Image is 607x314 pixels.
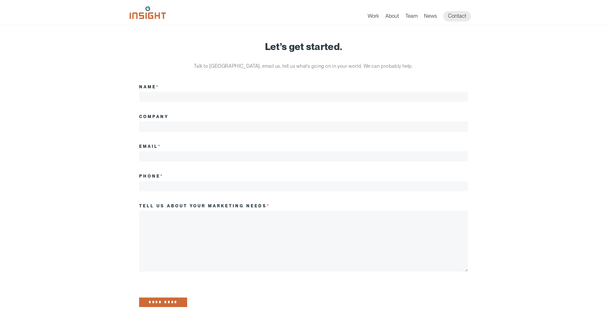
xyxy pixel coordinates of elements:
[139,173,163,179] label: Phone
[443,11,471,22] a: Contact
[185,61,422,71] p: Talk to [GEOGRAPHIC_DATA], email us, tell us what’s going on in your world. We can probably help.
[424,13,437,22] a: News
[368,13,379,22] a: Work
[405,13,418,22] a: Team
[385,13,399,22] a: About
[130,6,166,19] img: Insight Marketing Design
[139,41,468,52] h1: Let’s get started.
[139,203,270,208] label: Tell us about your marketing needs
[139,144,161,149] label: Email
[139,84,159,89] label: Name
[368,11,477,22] nav: primary navigation menu
[139,114,169,119] label: Company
